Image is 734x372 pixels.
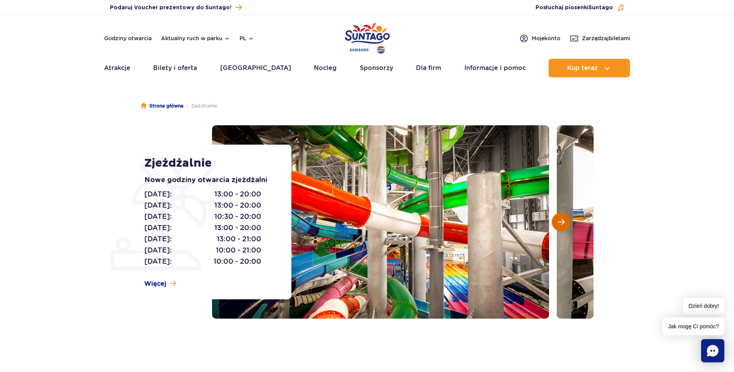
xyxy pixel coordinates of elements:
[144,256,172,267] span: [DATE]:
[104,34,152,42] a: Godziny otwarcia
[144,234,172,244] span: [DATE]:
[567,65,598,72] span: Kup teraz
[416,59,441,77] a: Dla firm
[570,34,630,43] a: Zarządzajbiletami
[532,34,560,42] span: Moje konto
[683,298,724,314] span: Dzień dobry!
[536,4,613,12] span: Posłuchaj piosenki
[110,2,242,13] a: Podaruj Voucher prezentowy do Suntago!
[144,200,172,211] span: [DATE]:
[144,222,172,233] span: [DATE]:
[144,189,172,200] span: [DATE]:
[345,19,390,55] a: Park of Poland
[552,213,570,231] button: Następny slajd
[214,200,261,211] span: 13:00 - 20:00
[161,35,230,41] button: Aktualny ruch w parku
[144,280,176,288] a: Więcej
[536,4,624,12] button: Posłuchaj piosenkiSuntago
[141,102,183,110] a: Strona główna
[216,245,261,256] span: 10:00 - 21:00
[464,59,526,77] a: Informacje i pomoc
[214,256,261,267] span: 10:00 - 20:00
[144,280,166,288] span: Więcej
[360,59,393,77] a: Sponsorzy
[144,245,172,256] span: [DATE]:
[214,222,261,233] span: 13:00 - 20:00
[214,211,261,222] span: 10:30 - 20:00
[217,234,261,244] span: 13:00 - 21:00
[153,59,197,77] a: Bilety i oferta
[214,189,261,200] span: 13:00 - 20:00
[314,59,337,77] a: Nocleg
[662,317,724,335] span: Jak mogę Ci pomóc?
[519,34,560,43] a: Mojekonto
[549,59,630,77] button: Kup teraz
[110,4,231,12] span: Podaruj Voucher prezentowy do Suntago!
[144,211,172,222] span: [DATE]:
[589,5,613,10] span: Suntago
[582,34,630,42] span: Zarządzaj biletami
[701,339,724,362] div: Chat
[220,59,291,77] a: [GEOGRAPHIC_DATA]
[104,59,130,77] a: Atrakcje
[144,175,274,186] p: Nowe godziny otwarcia zjeżdżalni
[240,34,254,42] button: pl
[144,156,274,170] h1: Zjeżdżalnie
[183,102,217,110] li: Zjeżdżalnie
